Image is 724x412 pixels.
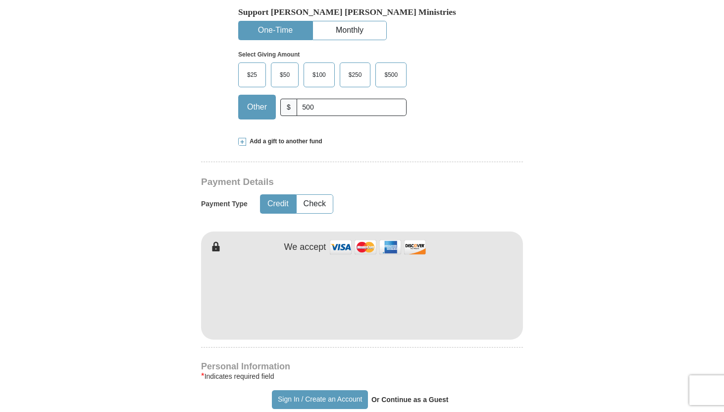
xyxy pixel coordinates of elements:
[344,67,367,82] span: $250
[246,137,322,146] span: Add a gift to another fund
[313,21,386,40] button: Monthly
[201,177,454,188] h3: Payment Details
[201,362,523,370] h4: Personal Information
[242,67,262,82] span: $25
[328,236,427,258] img: credit cards accepted
[297,195,333,213] button: Check
[308,67,331,82] span: $100
[284,242,326,253] h4: We accept
[379,67,403,82] span: $500
[371,396,449,404] strong: Or Continue as a Guest
[275,67,295,82] span: $50
[201,370,523,382] div: Indicates required field
[260,195,296,213] button: Credit
[238,7,486,17] h5: Support [PERSON_NAME] [PERSON_NAME] Ministries
[297,99,407,116] input: Other Amount
[201,200,248,208] h5: Payment Type
[238,51,300,58] strong: Select Giving Amount
[242,100,272,115] span: Other
[280,99,297,116] span: $
[239,21,312,40] button: One-Time
[272,390,367,409] button: Sign In / Create an Account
